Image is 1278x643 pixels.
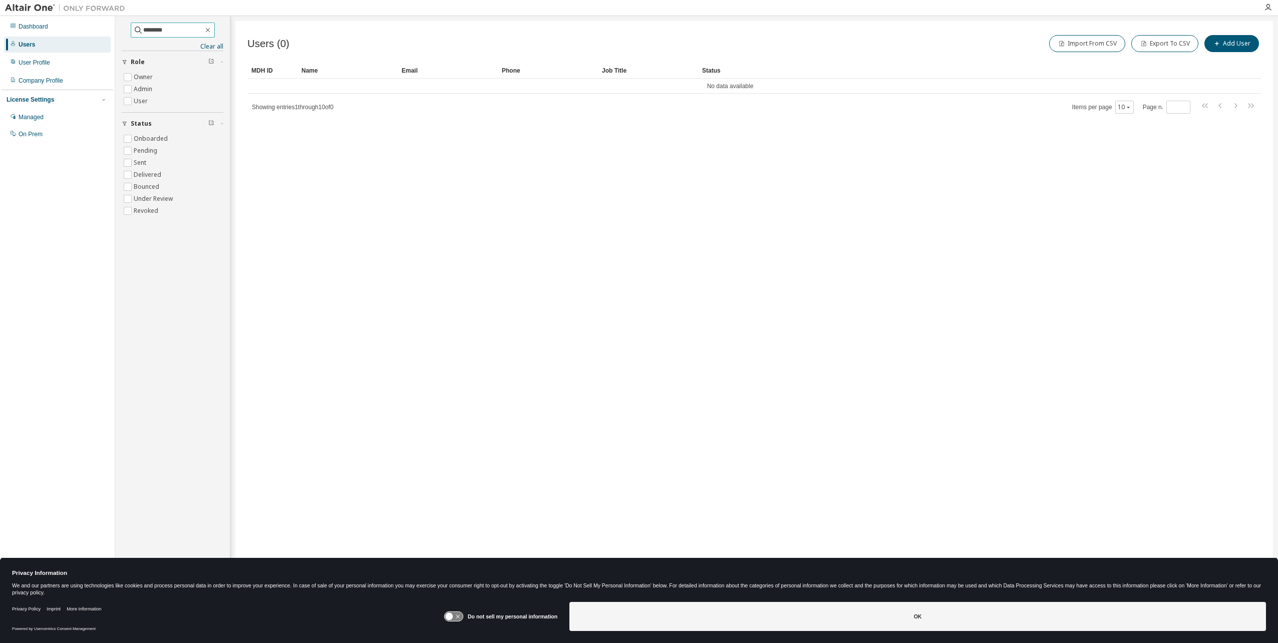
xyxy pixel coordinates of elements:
div: MDH ID [251,63,293,79]
div: Users [19,41,35,49]
label: Onboarded [134,133,170,145]
label: Delivered [134,169,163,181]
div: On Prem [19,130,43,138]
label: Under Review [134,193,175,205]
button: Status [122,113,223,135]
span: Clear filter [208,58,214,66]
label: Admin [134,83,154,95]
div: User Profile [19,59,50,67]
label: Bounced [134,181,161,193]
button: Role [122,51,223,73]
img: Altair One [5,3,130,13]
button: Import From CSV [1049,35,1125,52]
div: Dashboard [19,23,48,31]
a: Clear all [122,43,223,51]
label: Revoked [134,205,160,217]
button: Export To CSV [1131,35,1198,52]
div: Job Title [602,63,694,79]
label: Pending [134,145,159,157]
span: Users (0) [247,38,289,50]
span: Showing entries 1 through 10 of 0 [252,104,334,111]
label: Owner [134,71,155,83]
span: Role [131,58,145,66]
button: Add User [1204,35,1259,52]
div: Email [402,63,494,79]
label: User [134,95,150,107]
span: Page n. [1143,101,1190,114]
div: Phone [502,63,594,79]
div: Name [301,63,394,79]
div: Managed [19,113,44,121]
td: No data available [247,79,1213,94]
div: Status [702,63,1209,79]
span: Items per page [1072,101,1134,114]
span: Status [131,120,152,128]
div: License Settings [7,96,54,104]
label: Sent [134,157,148,169]
span: Clear filter [208,120,214,128]
div: Company Profile [19,77,63,85]
button: 10 [1118,103,1131,111]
